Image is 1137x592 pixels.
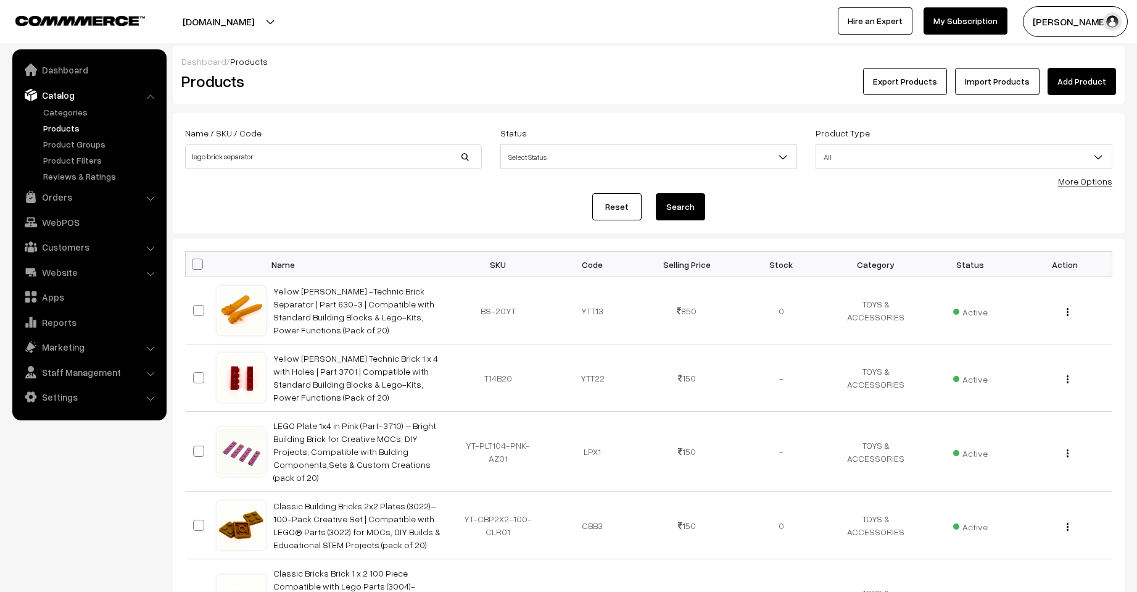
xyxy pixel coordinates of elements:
[1048,68,1116,95] a: Add Product
[734,344,829,412] td: -
[15,211,162,233] a: WebPOS
[829,277,923,344] td: TOYS & ACCESSORIES
[924,7,1007,35] a: My Subscription
[953,444,988,460] span: Active
[829,412,923,492] td: TOYS & ACCESSORIES
[15,12,123,27] a: COMMMERCE
[266,252,451,277] th: Name
[40,138,162,151] a: Product Groups
[829,252,923,277] th: Category
[185,127,262,140] label: Name / SKU / Code
[734,277,829,344] td: 0
[1017,252,1112,277] th: Action
[1067,523,1069,531] img: Menu
[15,386,162,408] a: Settings
[451,344,545,412] td: T14B20
[501,146,796,168] span: Select Status
[734,492,829,559] td: 0
[816,146,1112,168] span: All
[1103,12,1122,31] img: user
[273,353,438,402] a: Yellow [PERSON_NAME] Technic Brick 1 x 4 with Holes | Part 3701 | Compatible with Standard Buildi...
[640,252,734,277] th: Selling Price
[953,370,988,386] span: Active
[816,144,1112,169] span: All
[181,55,1116,68] div: /
[640,492,734,559] td: 150
[40,122,162,135] a: Products
[1023,6,1128,37] button: [PERSON_NAME]
[451,492,545,559] td: YT-CBP2X2-100-CLR01
[838,7,912,35] a: Hire an Expert
[953,302,988,319] span: Active
[545,252,640,277] th: Code
[15,311,162,333] a: Reports
[500,144,797,169] span: Select Status
[15,59,162,81] a: Dashboard
[545,412,640,492] td: LPX1
[451,277,545,344] td: BS-20YT
[15,286,162,308] a: Apps
[829,492,923,559] td: TOYS & ACCESSORIES
[592,193,642,220] a: Reset
[545,492,640,559] td: CBB3
[656,193,705,220] button: Search
[640,344,734,412] td: 150
[816,127,870,140] label: Product Type
[1067,375,1069,383] img: Menu
[451,412,545,492] td: YT-PLT104-PNK-AZ01
[15,186,162,208] a: Orders
[230,56,268,67] span: Products
[273,286,434,335] a: Yellow [PERSON_NAME] -Technic Brick Separator | Part 630-3 | Compatible with Standard Building Bl...
[734,252,829,277] th: Stock
[139,6,297,37] button: [DOMAIN_NAME]
[829,344,923,412] td: TOYS & ACCESSORIES
[273,501,440,550] a: Classic Building Bricks 2x2 Plates (3022)– 100-Pack Creative Set | Compatible with LEGO® Parts (3...
[500,127,527,140] label: Status
[15,84,162,106] a: Catalog
[185,144,482,169] input: Name / SKU / Code
[181,56,226,67] a: Dashboard
[1067,449,1069,457] img: Menu
[953,517,988,533] span: Active
[15,361,162,383] a: Staff Management
[955,68,1040,95] a: Import Products
[40,170,162,183] a: Reviews & Ratings
[734,412,829,492] td: -
[863,68,947,95] button: Export Products
[451,252,545,277] th: SKU
[181,72,481,91] h2: Products
[1067,308,1069,316] img: Menu
[545,344,640,412] td: YTT22
[640,277,734,344] td: 850
[1058,176,1112,186] a: More Options
[15,16,145,25] img: COMMMERCE
[15,336,162,358] a: Marketing
[15,236,162,258] a: Customers
[545,277,640,344] td: YTT13
[15,261,162,283] a: Website
[640,412,734,492] td: 150
[273,420,436,483] a: LEGO Plate 1x4 in Pink (Part-3710) – Bright Building Brick for Creative MOCs, DIY Projects, Compa...
[40,154,162,167] a: Product Filters
[923,252,1017,277] th: Status
[40,106,162,119] a: Categories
